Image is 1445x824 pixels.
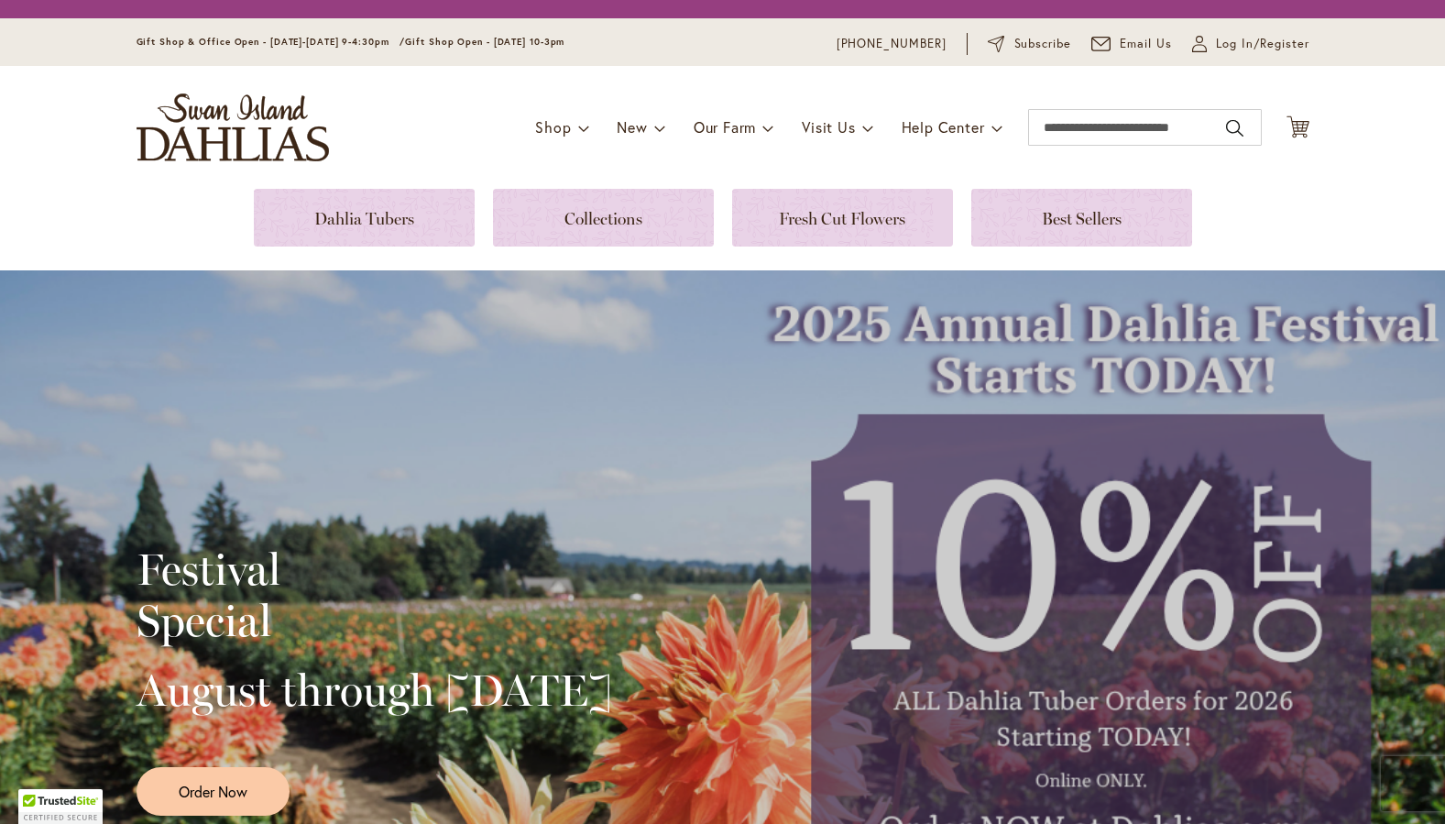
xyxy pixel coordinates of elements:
[1226,114,1242,143] button: Search
[988,35,1071,53] a: Subscribe
[137,665,612,716] h2: August through [DATE]
[137,544,612,646] h2: Festival Special
[1192,35,1309,53] a: Log In/Register
[802,117,855,137] span: Visit Us
[535,117,571,137] span: Shop
[1120,35,1172,53] span: Email Us
[405,36,564,48] span: Gift Shop Open - [DATE] 10-3pm
[137,93,329,161] a: store logo
[617,117,647,137] span: New
[902,117,985,137] span: Help Center
[1216,35,1309,53] span: Log In/Register
[694,117,756,137] span: Our Farm
[1091,35,1172,53] a: Email Us
[137,36,406,48] span: Gift Shop & Office Open - [DATE]-[DATE] 9-4:30pm /
[837,35,947,53] a: [PHONE_NUMBER]
[1014,35,1072,53] span: Subscribe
